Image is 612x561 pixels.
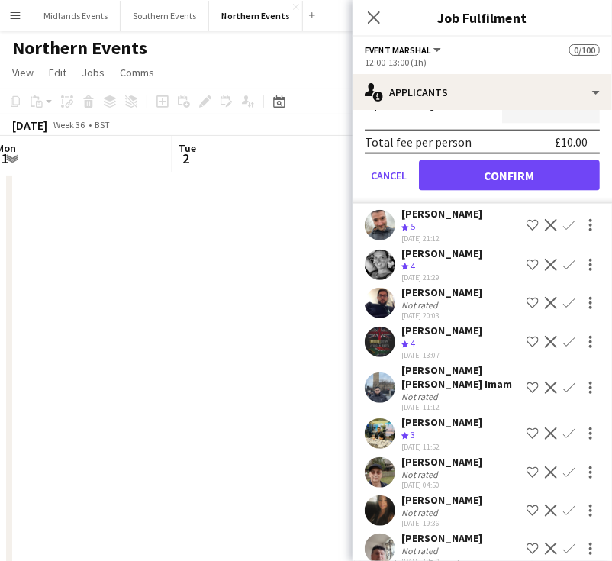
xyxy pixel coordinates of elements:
button: Northern Events [209,1,303,31]
div: £10.00 [555,134,588,150]
div: Applicants [353,74,612,111]
div: [PERSON_NAME] [401,531,482,545]
span: 5 [411,221,415,232]
div: Not rated [401,545,441,556]
div: [PERSON_NAME] [401,207,482,221]
div: [PERSON_NAME] [401,247,482,260]
span: Tue [179,141,196,155]
div: [DATE] 20:03 [401,311,482,321]
button: Confirm [419,160,600,191]
span: 3 [411,429,415,440]
div: 12:00-13:00 (1h) [365,56,600,68]
button: Midlands Events [31,1,121,31]
div: [DATE] 19:36 [401,518,482,528]
div: [DATE] 04:50 [401,480,482,490]
div: [DATE] 11:52 [401,442,482,452]
span: 4 [411,260,415,272]
button: Cancel [365,160,413,191]
span: Comms [120,66,154,79]
div: [PERSON_NAME] [401,455,482,469]
span: Jobs [82,66,105,79]
div: [PERSON_NAME] [401,324,482,337]
button: Event Marshal [365,44,443,56]
div: [DATE] 13:07 [401,350,482,360]
div: [DATE] 21:12 [401,234,482,243]
div: BST [95,119,110,131]
div: Not rated [401,299,441,311]
div: [PERSON_NAME] [401,285,482,299]
div: [PERSON_NAME] [PERSON_NAME] Imam [401,363,520,391]
div: Total fee per person [365,134,472,150]
a: View [6,63,40,82]
span: Week 36 [50,119,89,131]
a: Edit [43,63,72,82]
div: [DATE] [12,118,47,133]
div: Not rated [401,391,441,402]
div: [PERSON_NAME] [401,493,482,507]
div: [DATE] 11:12 [401,402,520,412]
div: Not rated [401,469,441,480]
span: Edit [49,66,66,79]
span: View [12,66,34,79]
a: Jobs [76,63,111,82]
a: Comms [114,63,160,82]
button: Southern Events [121,1,209,31]
div: Not rated [401,507,441,518]
span: 2 [176,150,196,167]
div: [PERSON_NAME] [401,415,482,429]
span: Event Marshal [365,44,431,56]
span: 4 [411,337,415,349]
h3: Job Fulfilment [353,8,612,27]
div: [DATE] 21:29 [401,272,482,282]
span: 0/100 [569,44,600,56]
h1: Northern Events [12,37,147,60]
